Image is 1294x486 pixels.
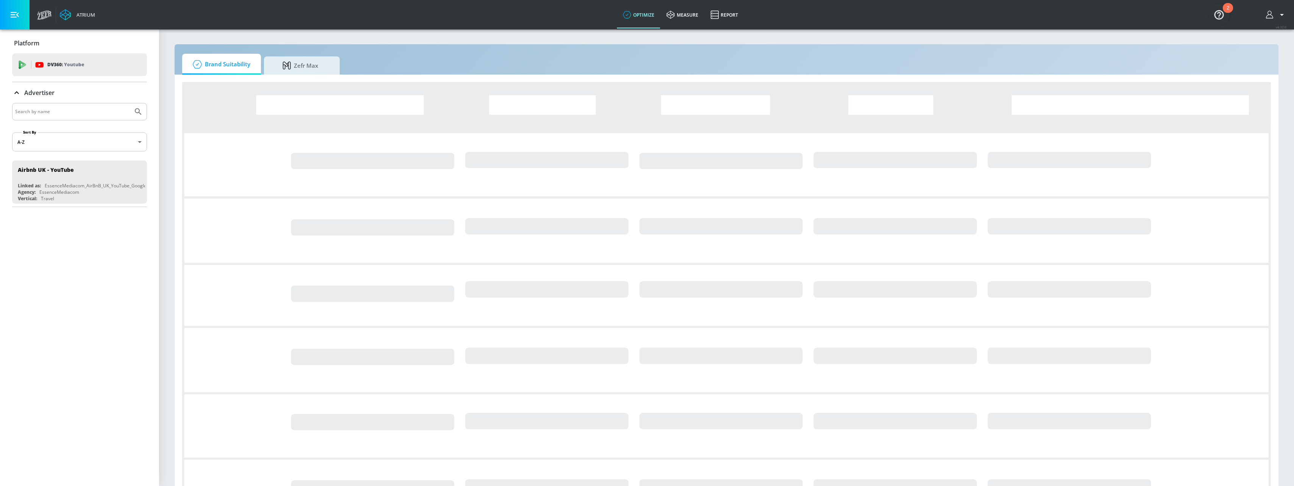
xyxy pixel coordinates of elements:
[73,11,95,18] div: Atrium
[12,53,147,76] div: DV360: Youtube
[18,166,74,173] div: Airbnb UK - YouTube
[704,1,744,28] a: Report
[22,130,38,135] label: Sort By
[1227,8,1229,18] div: 2
[272,56,329,75] span: Zefr Max
[18,189,36,195] div: Agency:
[45,182,155,189] div: EssenceMediacom_AirBnB_UK_YouTube_GoogleAds
[12,132,147,151] div: A-Z
[12,103,147,207] div: Advertiser
[24,89,55,97] p: Advertiser
[1208,4,1230,25] button: Open Resource Center, 2 new notifications
[47,61,84,69] p: DV360:
[15,107,130,117] input: Search by name
[12,160,147,204] div: Airbnb UK - YouTubeLinked as:EssenceMediacom_AirBnB_UK_YouTube_GoogleAdsAgency:EssenceMediacomVer...
[14,39,39,47] p: Platform
[41,195,54,202] div: Travel
[12,33,147,54] div: Platform
[617,1,660,28] a: optimize
[60,9,95,20] a: Atrium
[18,195,37,202] div: Vertical:
[12,157,147,207] nav: list of Advertiser
[18,182,41,189] div: Linked as:
[39,189,79,195] div: EssenceMediacom
[660,1,704,28] a: measure
[12,82,147,103] div: Advertiser
[1276,25,1286,29] span: v 4.32.0
[190,55,250,73] span: Brand Suitability
[64,61,84,69] p: Youtube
